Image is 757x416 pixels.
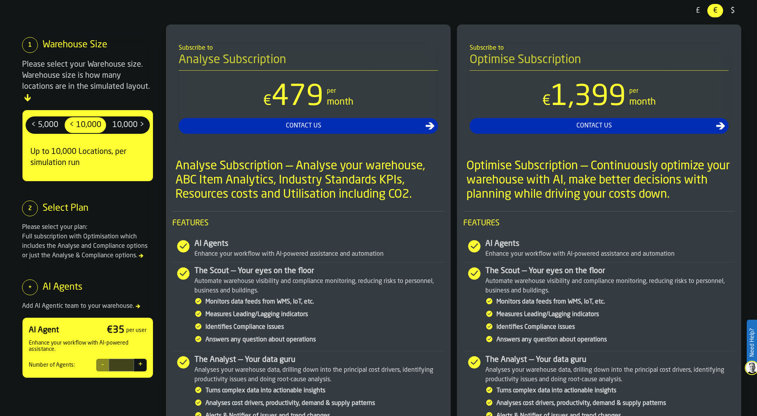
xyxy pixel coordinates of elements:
[205,322,444,332] div: Identifies Compliance issues
[26,116,64,134] label: button-switch-multi-< 5,000
[65,117,106,133] div: thumb
[182,121,425,131] div: Contact Us
[463,218,735,229] span: Features
[542,93,551,109] span: €
[485,277,735,296] div: Automate warehouse visibility and compliance monitoring, reducing risks to personnel, business an...
[172,218,444,229] span: Features
[96,359,109,371] button: -
[22,37,38,53] div: 1
[496,297,735,307] div: Monitors data feeds from WMS, IoT, etc.
[272,83,324,112] span: 479
[126,327,147,334] div: per user
[26,117,63,133] div: thumb
[496,399,735,408] div: Analyses cost drivers, productivity, demand & supply patterns
[179,118,438,134] button: button-Contact Us
[108,117,149,133] div: thumb
[466,159,735,202] div: Optimise Subscription — Continuously optimize your warehouse with AI, make better decisions with ...
[485,354,735,365] div: The Analyst — Your data guru
[29,325,59,336] div: AI Agent
[107,324,125,337] div: € 35
[724,3,741,18] label: button-switch-multi-$
[28,119,62,131] span: < 5,000
[64,116,107,134] label: button-switch-multi-< 10,000
[107,116,150,134] label: button-switch-multi-10,000 >
[692,6,704,16] span: £
[470,43,729,53] div: Subscribe to
[485,266,735,277] div: The Scout — Your eyes on the floor
[22,201,38,216] div: 2
[194,354,444,365] div: The Analyst — Your data guru
[485,365,735,384] div: Analyses your warehouse data, drilling down into the principal cost drivers, identifying producti...
[709,6,722,16] span: €
[134,359,147,371] button: +
[689,3,707,18] label: button-switch-multi-£
[327,86,336,96] div: per
[194,365,444,384] div: Analyses your warehouse data, drilling down into the principal cost drivers, identifying producti...
[496,310,735,319] div: Measures Leading/Lagging indicators
[194,249,444,259] div: Enhance your workflow with AI-powered assistance and automation
[707,4,723,17] div: thumb
[179,53,438,71] h4: Analyse Subscription
[263,93,272,109] span: €
[194,238,444,249] div: AI Agents
[726,6,739,16] span: $
[473,121,716,131] div: Contact Us
[205,335,444,345] div: Answers any question about operations
[109,119,147,131] span: 10,000 >
[22,59,153,103] div: Please select your Warehouse size. Warehouse size is how many locations are in the simulated layout.
[205,399,444,408] div: Analyses cost drivers, productivity, demand & supply patterns
[470,118,729,134] button: button-Contact Us
[470,53,729,71] h4: Optimise Subscription
[485,238,735,249] div: AI Agents
[551,83,626,112] span: 1,399
[205,386,444,395] div: Turns complex data into actionable insights
[327,96,353,109] div: month
[707,3,724,18] label: button-switch-multi-€
[66,119,104,131] span: < 10,000
[22,302,153,311] div: Add AI Agentic team to your warehouse.
[496,386,735,395] div: Turns complex data into actionable insights
[629,96,656,109] div: month
[485,249,735,259] div: Enhance your workflow with AI-powered assistance and automation
[690,4,706,17] div: thumb
[496,335,735,345] div: Answers any question about operations
[629,86,638,96] div: per
[43,202,88,215] div: Select Plan
[43,281,82,294] div: AI Agents
[748,320,756,365] label: Need Help?
[179,43,438,53] div: Subscribe to
[496,322,735,332] div: Identifies Compliance issues
[29,340,147,352] div: Enhance your workflow with AI-powered assistance.
[175,159,444,202] div: Analyse Subscription — Analyse your warehouse, ABC Item Analytics, Industry Standards KPIs, Resou...
[22,279,38,295] div: +
[205,297,444,307] div: Monitors data feeds from WMS, IoT, etc.
[22,223,153,260] div: Please select your plan: Full subscription with Optimisation which includes the Analyse and Compl...
[29,362,75,368] div: Number of Agents:
[205,310,444,319] div: Measures Leading/Lagging indicators
[26,140,150,175] div: Up to 10,000 Locations, per simulation run
[194,266,444,277] div: The Scout — Your eyes on the floor
[725,4,740,17] div: thumb
[194,277,444,296] div: Automate warehouse visibility and compliance monitoring, reducing risks to personnel, business an...
[43,39,107,51] div: Warehouse Size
